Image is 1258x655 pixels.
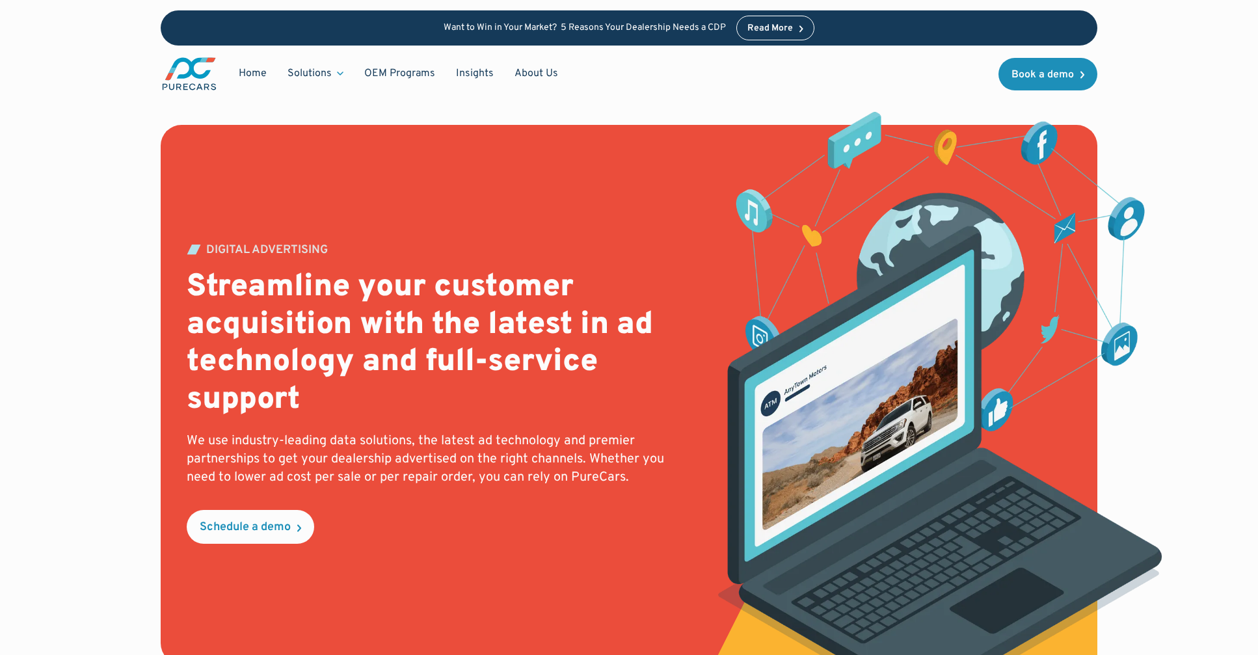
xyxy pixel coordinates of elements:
[161,56,218,92] a: main
[187,510,314,544] a: Schedule a demo
[288,66,332,81] div: Solutions
[504,61,569,86] a: About Us
[444,23,726,34] p: Want to Win in Your Market? 5 Reasons Your Dealership Needs a CDP
[446,61,504,86] a: Insights
[277,61,354,86] div: Solutions
[187,432,691,487] p: We use industry-leading data solutions, the latest ad technology and premier partnerships to get ...
[354,61,446,86] a: OEM Programs
[161,56,218,92] img: purecars logo
[736,16,814,40] a: Read More
[206,245,328,256] div: DIGITAL ADVERTISING
[747,24,793,33] div: Read More
[187,269,691,419] h2: Streamline your customer acquisition with the latest in ad technology and full-service support
[228,61,277,86] a: Home
[1011,70,1074,80] div: Book a demo
[200,522,291,533] div: Schedule a demo
[998,58,1097,90] a: Book a demo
